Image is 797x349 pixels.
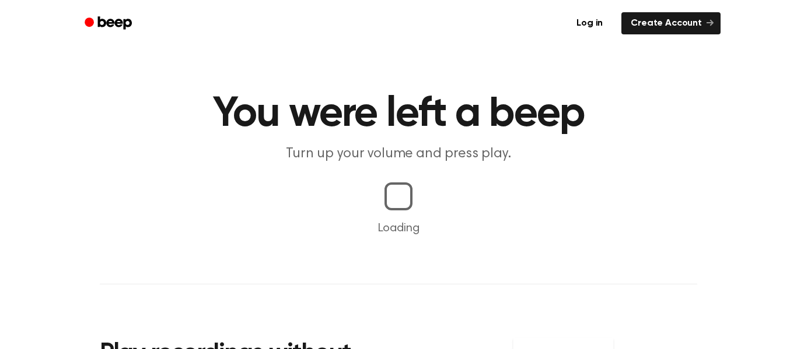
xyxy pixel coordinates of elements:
[76,12,142,35] a: Beep
[100,93,697,135] h1: You were left a beep
[14,220,783,237] p: Loading
[174,144,623,164] p: Turn up your volume and press play.
[565,10,614,37] a: Log in
[621,12,721,34] a: Create Account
